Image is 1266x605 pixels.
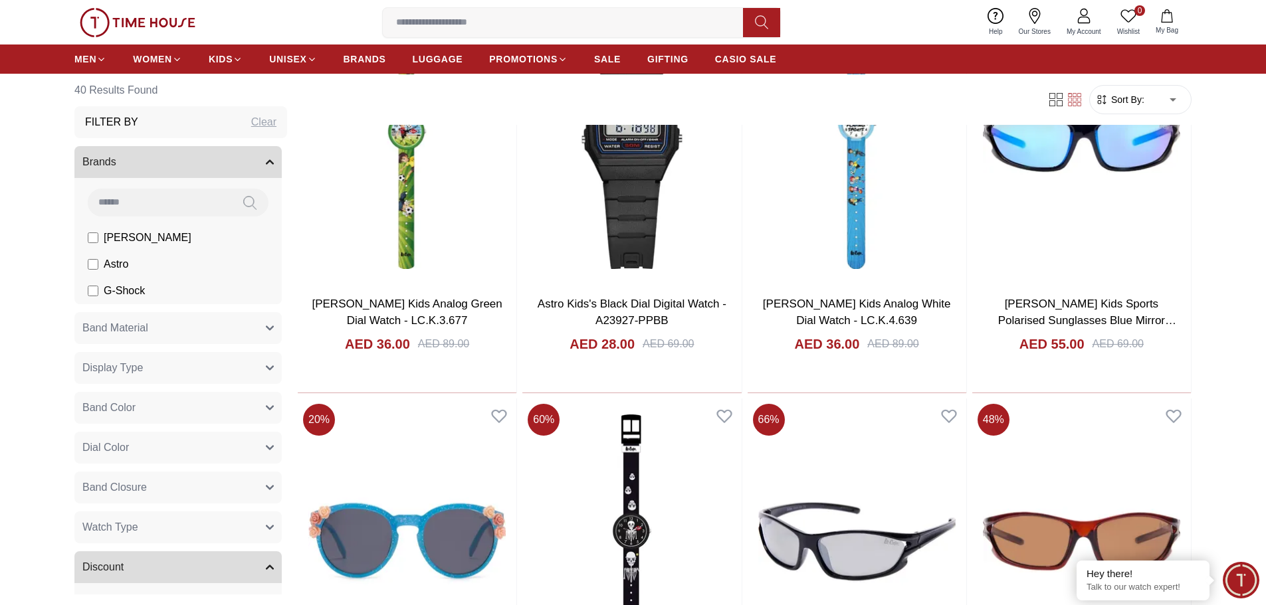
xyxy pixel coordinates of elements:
input: Astro [88,259,98,270]
a: [PERSON_NAME] Kids Sports Polarised Sunglasses Blue Mirror Lens - LCK101C03 [998,298,1176,344]
a: [PERSON_NAME] Kids Analog Green Dial Watch - LC.K.3.677 [312,298,502,327]
a: MEN [74,47,106,71]
button: Dial Color [74,432,282,464]
input: G-Shock [88,286,98,296]
span: SALE [594,52,621,66]
h6: 40 Results Found [74,74,287,106]
a: CASIO SALE [715,47,777,71]
div: Clear [251,114,276,130]
span: My Bag [1150,25,1184,35]
h3: Filter By [85,114,138,130]
span: Dial Color [82,440,129,456]
h4: AED 36.00 [795,335,860,353]
span: Astro [104,256,128,272]
div: AED 89.00 [418,336,469,352]
span: Our Stores [1013,27,1056,37]
div: AED 89.00 [867,336,918,352]
span: Wishlist [1112,27,1145,37]
span: Brands [82,154,116,170]
span: Band Closure [82,479,147,495]
span: G-Shock [104,283,145,299]
span: 66 % [753,404,785,436]
span: Watch Type [82,519,138,535]
span: My Account [1061,27,1107,37]
span: 0 [1134,5,1145,16]
a: KIDS [209,47,243,71]
button: Band Material [74,312,282,344]
a: 0Wishlist [1109,5,1148,39]
div: AED 69.00 [1093,336,1144,352]
button: My Bag [1148,7,1186,38]
div: AED 69.00 [643,336,694,352]
span: LUGGAGE [413,52,463,66]
span: MEN [74,52,96,66]
a: Astro Kids's Black Dial Digital Watch - A23927-PPBB [538,298,726,327]
button: Discount [74,551,282,583]
span: 48 % [978,404,1009,436]
span: 20 % [303,404,335,436]
a: GIFTING [647,47,688,71]
span: Band Color [82,400,136,416]
button: Display Type [74,352,282,384]
p: Talk to our watch expert! [1087,582,1200,593]
span: [PERSON_NAME] [104,230,191,246]
a: LUGGAGE [413,47,463,71]
span: PROMOTIONS [489,52,558,66]
a: [PERSON_NAME] Kids Analog White Dial Watch - LC.K.4.639 [763,298,951,327]
span: CASIO SALE [715,52,777,66]
button: Watch Type [74,511,282,543]
h4: AED 28.00 [570,335,635,353]
span: Display Type [82,360,143,376]
span: Sort By: [1108,93,1144,106]
button: Band Color [74,392,282,424]
button: Band Closure [74,472,282,503]
span: UNISEX [269,52,306,66]
span: 60 % [528,404,560,436]
span: KIDS [209,52,233,66]
a: BRANDS [344,47,386,71]
a: Our Stores [1011,5,1059,39]
span: WOMEN [133,52,172,66]
span: BRANDS [344,52,386,66]
img: ... [80,8,195,37]
div: Hey there! [1087,567,1200,580]
button: Brands [74,146,282,178]
span: Band Material [82,320,148,336]
button: Sort By: [1095,93,1144,106]
span: Help [984,27,1008,37]
span: Discount [82,559,124,575]
span: GIFTING [647,52,688,66]
a: WOMEN [133,47,182,71]
a: PROMOTIONS [489,47,568,71]
div: Chat Widget [1223,562,1259,598]
a: UNISEX [269,47,316,71]
h4: AED 36.00 [345,335,410,353]
a: SALE [594,47,621,71]
h4: AED 55.00 [1019,335,1085,353]
input: [PERSON_NAME] [88,232,98,243]
a: Help [981,5,1011,39]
